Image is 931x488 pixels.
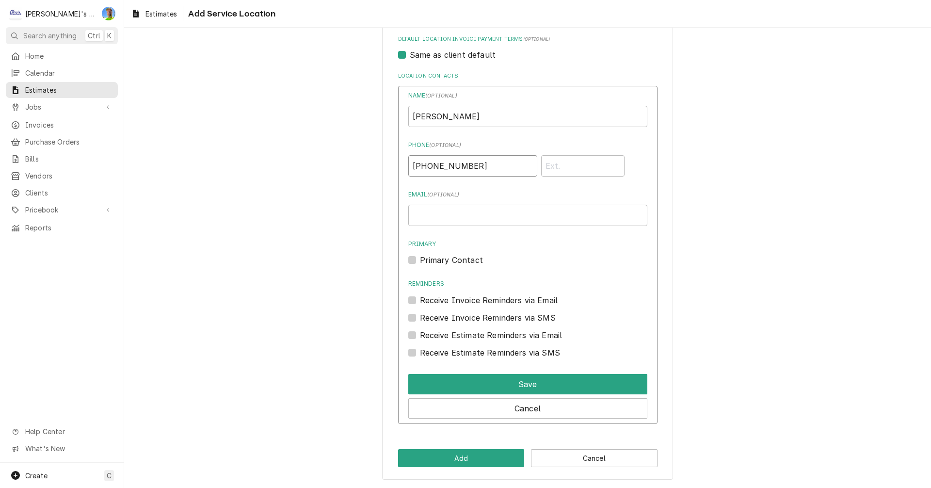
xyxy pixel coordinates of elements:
[408,190,647,226] div: Email
[25,154,113,164] span: Bills
[420,347,560,358] label: Receive Estimate Reminders via SMS
[25,472,48,480] span: Create
[398,449,658,467] div: Button Group Row
[6,117,118,133] a: Invoices
[9,7,22,20] div: C
[6,65,118,81] a: Calendar
[408,155,537,177] input: Number
[410,49,496,61] label: Same as client default
[408,240,647,266] div: Primary
[25,68,113,78] span: Calendar
[25,120,113,130] span: Invoices
[398,35,658,43] label: Default Location Invoice Payment Terms
[25,443,112,454] span: What's New
[531,449,658,467] button: Cancel
[6,440,118,456] a: Go to What's New
[127,6,181,22] a: Estimates
[25,51,113,61] span: Home
[398,449,525,467] button: Add
[6,185,118,201] a: Clients
[6,168,118,184] a: Vendors
[145,9,177,19] span: Estimates
[398,449,658,467] div: Button Group
[107,471,112,481] span: C
[107,31,112,41] span: K
[398,72,658,429] div: Location Contacts
[6,220,118,236] a: Reports
[25,223,113,233] span: Reports
[541,155,625,177] input: Ext.
[408,370,647,394] div: Button Group Row
[408,91,647,359] div: Contact Edit Form
[408,279,647,306] div: Reminders
[25,205,98,215] span: Pricebook
[102,7,115,20] div: GA
[420,294,558,306] label: Receive Invoice Reminders via Email
[408,398,647,419] button: Cancel
[408,279,647,288] label: Reminders
[420,329,562,341] label: Receive Estimate Reminders via Email
[25,137,113,147] span: Purchase Orders
[23,31,77,41] span: Search anything
[6,99,118,115] a: Go to Jobs
[398,35,658,60] div: Default Location Invoice Payment Terms
[25,9,96,19] div: [PERSON_NAME]'s Refrigeration
[408,190,647,199] label: Email
[408,374,647,394] button: Save
[6,27,118,44] button: Search anythingCtrlK
[9,7,22,20] div: Clay's Refrigeration's Avatar
[6,82,118,98] a: Estimates
[420,312,556,324] label: Receive Invoice Reminders via SMS
[6,423,118,439] a: Go to Help Center
[523,36,550,42] span: (optional)
[429,142,461,148] span: ( optional )
[398,72,658,80] label: Location Contacts
[185,7,275,20] span: Add Service Location
[102,7,115,20] div: Greg Austin's Avatar
[6,202,118,218] a: Go to Pricebook
[408,240,647,248] label: Primary
[408,370,647,419] div: Button Group
[420,254,483,266] label: Primary Contact
[425,93,457,99] span: ( optional )
[6,151,118,167] a: Bills
[25,188,113,198] span: Clients
[427,192,459,198] span: ( optional )
[408,91,647,127] div: Name
[6,48,118,64] a: Home
[6,134,118,150] a: Purchase Orders
[25,85,113,95] span: Estimates
[408,394,647,419] div: Button Group Row
[25,171,113,181] span: Vendors
[408,91,647,100] label: Name
[408,141,647,149] label: Phone
[88,31,100,41] span: Ctrl
[408,141,647,177] div: Phone
[25,426,112,437] span: Help Center
[25,102,98,112] span: Jobs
